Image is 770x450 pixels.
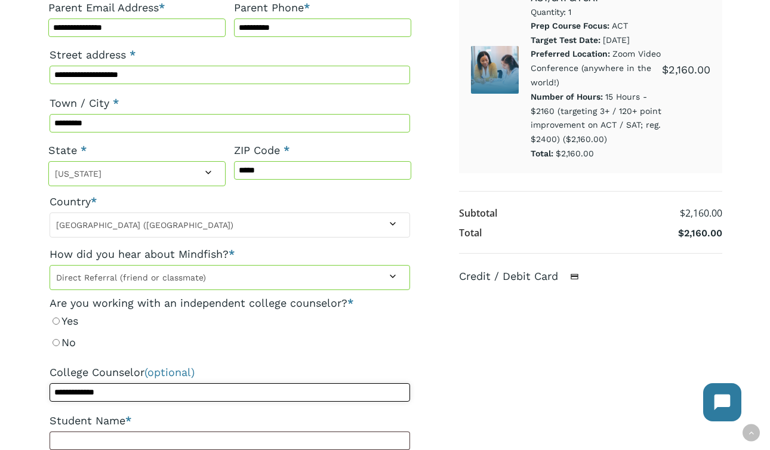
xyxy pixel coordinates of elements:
iframe: Secure payment input frame [467,295,709,448]
span: State [48,161,226,186]
p: 15 Hours - $2160 (targeting 3+ / 120+ point improvement on ACT / SAT; reg. $2400) ($2,160.00) [531,90,662,147]
label: ZIP Code [234,140,411,161]
label: Street address [50,44,410,66]
label: How did you hear about Mindfish? [50,244,410,265]
dt: Prep Course Focus: [531,19,609,33]
p: $2,160.00 [531,147,662,161]
bdi: 2,160.00 [680,206,722,220]
dt: Number of Hours: [531,90,603,104]
th: Total [459,223,482,241]
dt: Total: [531,147,553,161]
label: Student Name [50,410,410,431]
span: Direct Referral (friend or classmate) [50,265,410,290]
abbr: required [130,48,135,61]
label: Yes [50,310,410,332]
abbr: required [347,297,353,309]
dt: Preferred Location: [531,47,610,61]
img: Credit / Debit Card [563,269,586,283]
span: United States (US) [50,216,409,234]
span: Utah [49,165,225,183]
abbr: required [284,144,289,156]
bdi: 2,160.00 [678,227,722,239]
bdi: 2,160.00 [662,63,710,76]
span: Country [50,212,410,238]
img: ACT SAT Tutoring [471,46,519,94]
legend: Are you working with an independent college counselor? [50,296,353,310]
span: $ [662,63,669,76]
span: Quantity: 1 [531,5,662,19]
label: Town / City [50,93,410,114]
label: State [48,140,226,161]
span: $ [680,206,685,220]
th: Subtotal [459,204,497,224]
label: No [50,332,410,353]
label: Country [50,191,410,212]
dt: Target Test Date: [531,33,600,48]
span: $ [678,227,684,239]
p: Zoom Video Conference (anywhere in the world!) [531,47,662,90]
label: College Counselor [50,362,410,383]
span: Direct Referral (friend or classmate) [50,269,409,286]
label: Credit / Debit Card [459,270,592,282]
abbr: required [113,97,119,109]
input: Yes [53,318,60,325]
abbr: required [81,144,87,156]
iframe: Chatbot [691,371,753,433]
span: (optional) [144,366,195,378]
input: No [53,339,60,346]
